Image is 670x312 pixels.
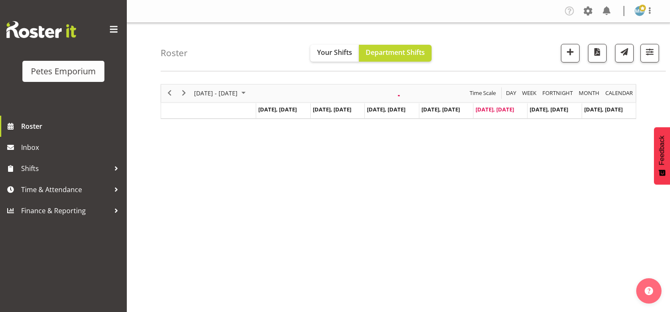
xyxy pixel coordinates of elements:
[21,162,110,175] span: Shifts
[21,204,110,217] span: Finance & Reporting
[634,6,645,16] img: mandy-mosley3858.jpg
[21,141,123,154] span: Inbox
[366,48,425,57] span: Department Shifts
[654,127,670,184] button: Feedback - Show survey
[359,45,432,62] button: Department Shifts
[615,44,634,62] button: Send a list of all shifts for the selected filtered period to all rostered employees.
[640,44,659,62] button: Filter Shifts
[21,183,110,196] span: Time & Attendance
[645,287,653,295] img: help-xxl-2.png
[310,45,359,62] button: Your Shifts
[658,136,666,165] span: Feedback
[588,44,607,62] button: Download a PDF of the roster according to the set date range.
[317,48,352,57] span: Your Shifts
[31,65,96,78] div: Petes Emporium
[561,44,580,62] button: Add a new shift
[21,120,123,133] span: Roster
[6,21,76,38] img: Rosterit website logo
[161,48,188,58] h4: Roster
[161,84,636,119] div: Timeline Week of August 15, 2025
